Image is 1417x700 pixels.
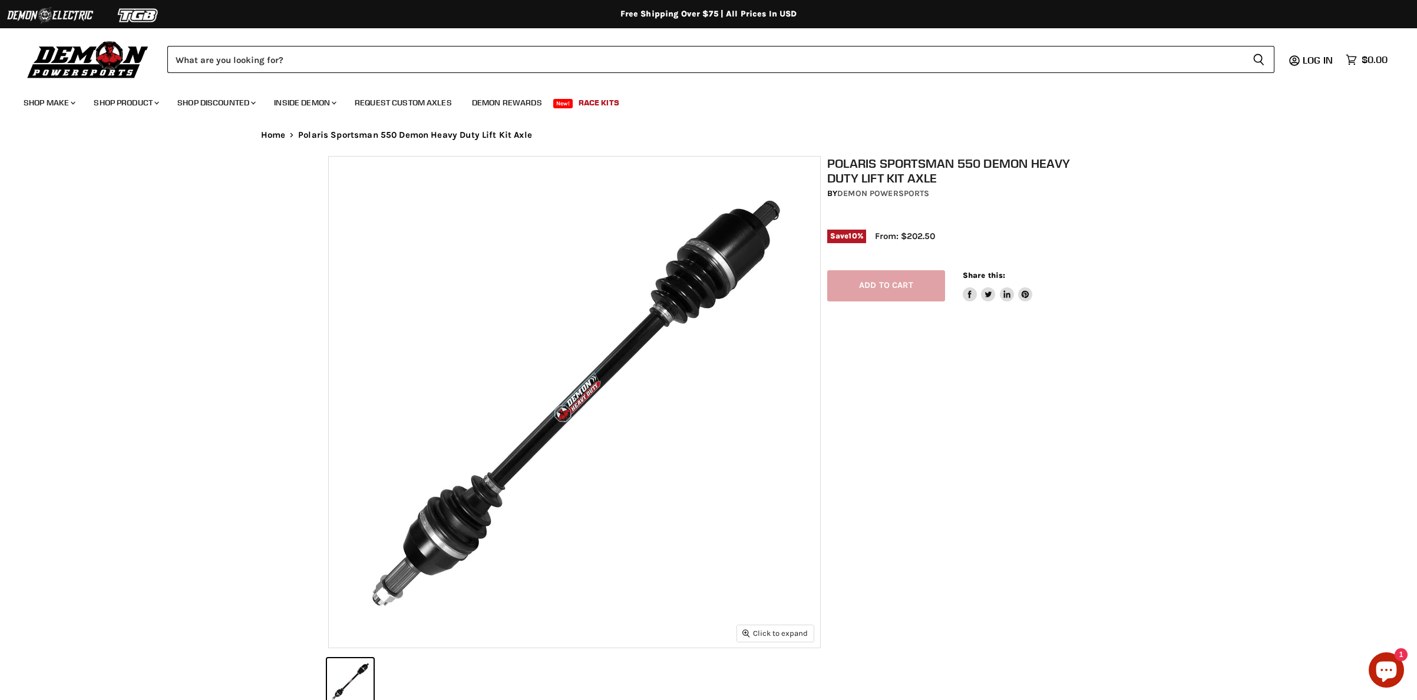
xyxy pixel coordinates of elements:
[1340,51,1393,68] a: $0.00
[265,91,343,115] a: Inside Demon
[169,91,263,115] a: Shop Discounted
[737,625,814,641] button: Click to expand
[237,9,1180,19] div: Free Shipping Over $75 | All Prices In USD
[1303,54,1333,66] span: Log in
[963,271,1005,280] span: Share this:
[963,270,1033,301] aside: Share this:
[827,187,1096,200] div: by
[827,156,1096,185] h1: Polaris Sportsman 550 Demon Heavy Duty Lift Kit Axle
[85,91,166,115] a: Shop Product
[261,130,286,140] a: Home
[1362,54,1388,65] span: $0.00
[553,99,573,108] span: New!
[837,188,929,198] a: Demon Powersports
[6,4,94,26] img: Demon Electric Logo 2
[167,46,1274,73] form: Product
[742,629,808,638] span: Click to expand
[1297,55,1340,65] a: Log in
[237,130,1180,140] nav: Breadcrumbs
[827,230,866,243] span: Save %
[329,157,820,648] img: IMAGE
[1365,652,1408,691] inbox-online-store-chat: Shopify online store chat
[15,86,1385,115] ul: Main menu
[15,91,82,115] a: Shop Make
[167,46,1243,73] input: Search
[463,91,551,115] a: Demon Rewards
[570,91,628,115] a: Race Kits
[346,91,461,115] a: Request Custom Axles
[1243,46,1274,73] button: Search
[94,4,183,26] img: TGB Logo 2
[875,231,935,241] span: From: $202.50
[848,231,857,240] span: 10
[298,130,532,140] span: Polaris Sportsman 550 Demon Heavy Duty Lift Kit Axle
[24,38,153,80] img: Demon Powersports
